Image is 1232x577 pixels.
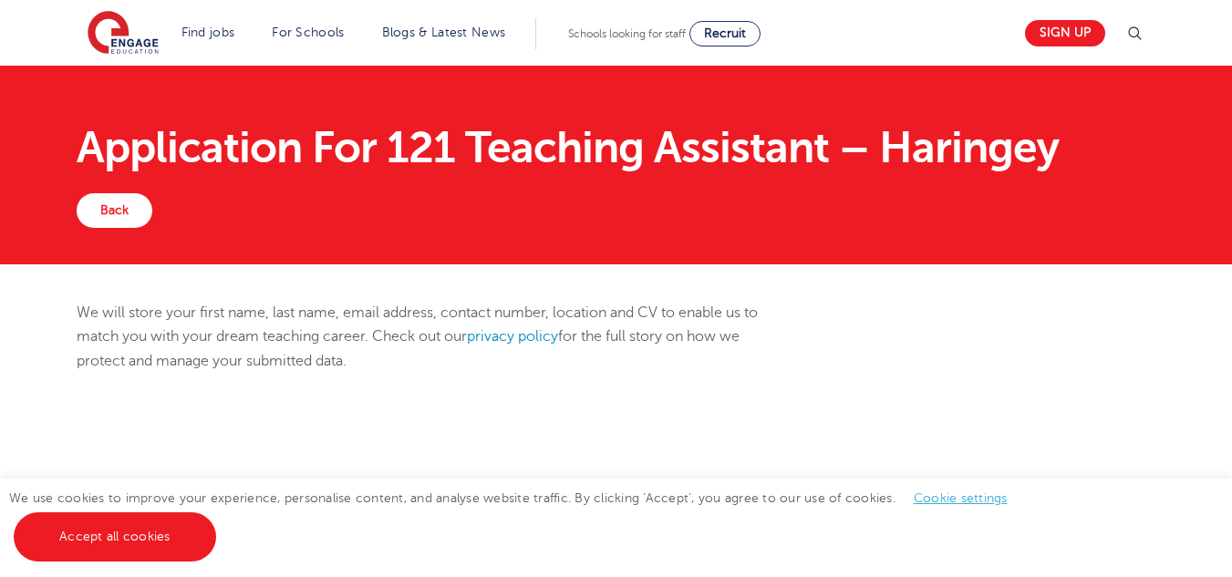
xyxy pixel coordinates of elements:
[181,26,235,39] a: Find jobs
[9,491,1026,543] span: We use cookies to improve your experience, personalise content, and analyse website traffic. By c...
[77,301,787,373] p: We will store your first name, last name, email address, contact number, location and CV to enabl...
[1025,20,1105,46] a: Sign up
[914,491,1008,505] a: Cookie settings
[689,21,761,46] a: Recruit
[382,26,506,39] a: Blogs & Latest News
[77,126,1155,170] h1: Application For 121 Teaching Assistant – Haringey
[568,27,686,40] span: Schools looking for staff
[88,11,159,57] img: Engage Education
[272,26,344,39] a: For Schools
[704,26,746,40] span: Recruit
[14,512,216,562] a: Accept all cookies
[77,193,152,228] a: Back
[467,328,558,345] a: privacy policy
